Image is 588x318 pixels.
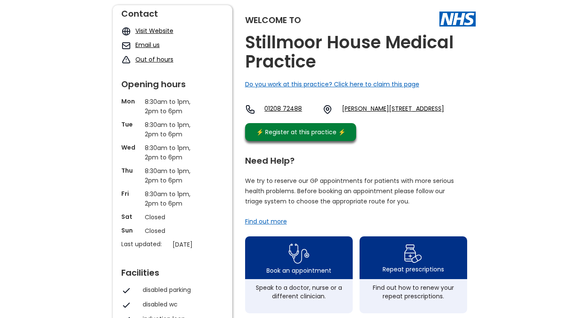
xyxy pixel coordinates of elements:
p: Fri [121,189,140,198]
a: Visit Website [135,26,173,35]
p: Closed [145,226,200,236]
p: 8:30am to 1pm, 2pm to 6pm [145,120,200,139]
img: The NHS logo [439,12,476,26]
a: Email us [135,41,160,49]
p: Thu [121,166,140,175]
a: 01208 72488 [264,104,316,115]
a: [PERSON_NAME][STREET_ADDRESS] [342,104,444,115]
img: telephone icon [245,104,255,115]
a: ⚡️ Register at this practice ⚡️ [245,123,356,141]
div: Contact [121,5,224,18]
p: [DATE] [173,240,228,249]
p: Sat [121,212,140,221]
div: disabled wc [143,300,219,309]
img: repeat prescription icon [404,242,422,265]
div: Need Help? [245,152,467,165]
p: 8:30am to 1pm, 2pm to 6pm [145,97,200,116]
a: Out of hours [135,55,173,64]
div: Speak to a doctor, nurse or a different clinician. [249,283,348,300]
img: practice location icon [322,104,333,115]
img: mail icon [121,41,131,50]
a: Do you work at this practice? Click here to claim this page [245,80,419,88]
p: Closed [145,212,200,222]
p: Last updated: [121,240,168,248]
p: Sun [121,226,140,235]
p: Tue [121,120,140,129]
a: book appointment icon Book an appointmentSpeak to a doctor, nurse or a different clinician. [245,236,353,313]
p: 8:30am to 1pm, 2pm to 6pm [145,143,200,162]
div: Opening hours [121,76,224,88]
p: 8:30am to 1pm, 2pm to 6pm [145,166,200,185]
p: Wed [121,143,140,152]
img: globe icon [121,26,131,36]
div: ⚡️ Register at this practice ⚡️ [252,127,350,137]
h2: Stillmoor House Medical Practice [245,33,476,71]
p: We try to reserve our GP appointments for patients with more serious health problems. Before book... [245,176,454,206]
div: Facilities [121,264,224,277]
div: disabled parking [143,286,219,294]
p: Mon [121,97,140,106]
div: Repeat prescriptions [383,265,444,274]
div: Welcome to [245,16,301,24]
a: Find out more [245,217,287,226]
div: Book an appointment [266,266,331,275]
p: 8:30am to 1pm, 2pm to 6pm [145,189,200,208]
img: exclamation icon [121,55,131,65]
div: Find out how to renew your repeat prescriptions. [364,283,463,300]
img: book appointment icon [289,241,309,266]
a: repeat prescription iconRepeat prescriptionsFind out how to renew your repeat prescriptions. [360,236,467,313]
